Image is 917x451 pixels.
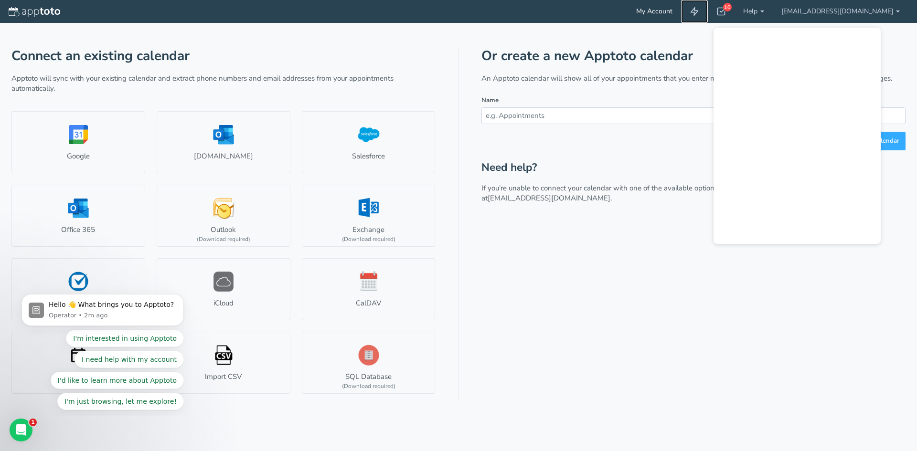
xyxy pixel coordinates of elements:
a: Exchange [302,185,436,247]
a: Clio [11,258,145,320]
h2: Need help? [481,162,906,174]
a: Import CSV [157,332,290,394]
span: 1 [29,419,37,426]
a: Salesforce [302,111,436,173]
h1: Or create a new Apptoto calendar [481,49,906,63]
div: (Download required) [342,382,395,390]
a: [DOMAIN_NAME] [157,111,290,173]
p: An Apptoto calendar will show all of your appointments that you enter manually and will also allo... [481,73,906,84]
h1: Connect an existing calendar [11,49,436,63]
a: CalDAV [302,258,436,320]
p: Apptoto will sync with your existing calendar and extract phone numbers and email addresses from ... [11,73,436,94]
div: (Download required) [342,235,395,243]
input: e.g. Appointments [481,107,906,124]
iframe: Intercom notifications message [7,285,198,416]
div: (Download required) [197,235,250,243]
a: iCloud [157,258,290,320]
p: If you’re unable to connect your calendar with one of the available options, visit our page or em... [481,183,906,204]
img: logo-apptoto--white.svg [9,7,60,17]
a: Outlook [157,185,290,247]
label: Name [481,96,499,105]
a: Office 365 [11,185,145,247]
a: [EMAIL_ADDRESS][DOMAIN_NAME]. [488,193,612,203]
iframe: Intercom live chat [10,419,32,441]
div: 10 [723,3,732,11]
a: Google [11,111,145,173]
a: SQL Database [302,332,436,394]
